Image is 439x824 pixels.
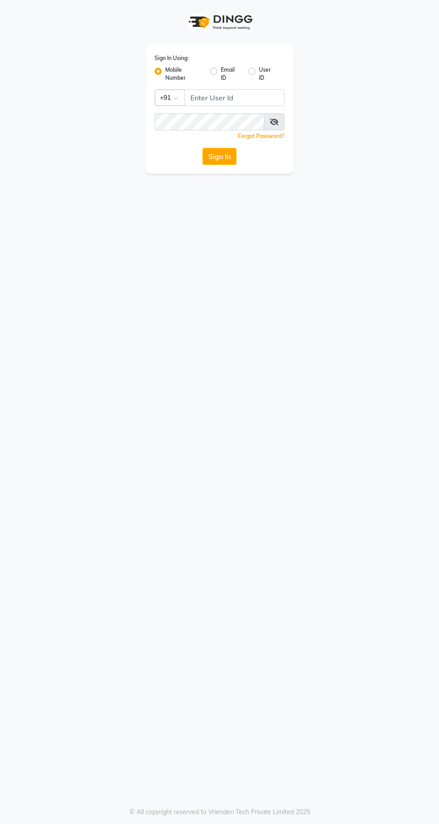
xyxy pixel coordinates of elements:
label: Email ID [221,66,241,82]
label: Mobile Number [165,66,203,82]
img: logo1.svg [184,9,255,35]
input: Username [185,89,284,106]
a: Forgot Password? [238,133,284,139]
label: Sign In Using: [155,54,189,62]
label: User ID [259,66,277,82]
button: Sign In [202,148,237,165]
input: Username [155,113,264,130]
